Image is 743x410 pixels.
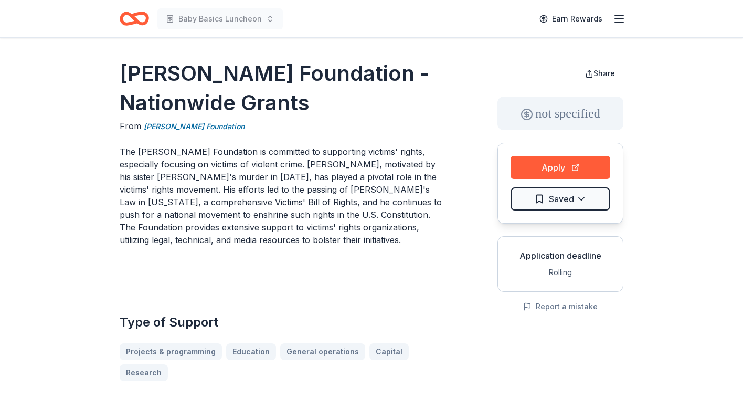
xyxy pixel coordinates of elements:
span: Share [593,69,615,78]
a: Earn Rewards [533,9,609,28]
div: not specified [497,97,623,130]
div: Application deadline [506,249,614,262]
a: Home [120,6,149,31]
a: General operations [280,343,365,360]
h1: [PERSON_NAME] Foundation - Nationwide Grants [120,59,447,118]
a: Education [226,343,276,360]
p: The [PERSON_NAME] Foundation is committed to supporting victims' rights, especially focusing on v... [120,145,447,246]
span: Baby Basics Luncheon [178,13,262,25]
div: Rolling [506,266,614,279]
a: [PERSON_NAME] Foundation [144,120,245,133]
button: Report a mistake [523,300,598,313]
button: Share [577,63,623,84]
button: Apply [511,156,610,179]
button: Saved [511,187,610,211]
a: Capital [369,343,409,360]
button: Baby Basics Luncheon [157,8,283,29]
h2: Type of Support [120,314,447,331]
span: Saved [549,192,574,206]
a: Research [120,364,168,381]
a: Projects & programming [120,343,222,360]
div: From [120,120,447,133]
